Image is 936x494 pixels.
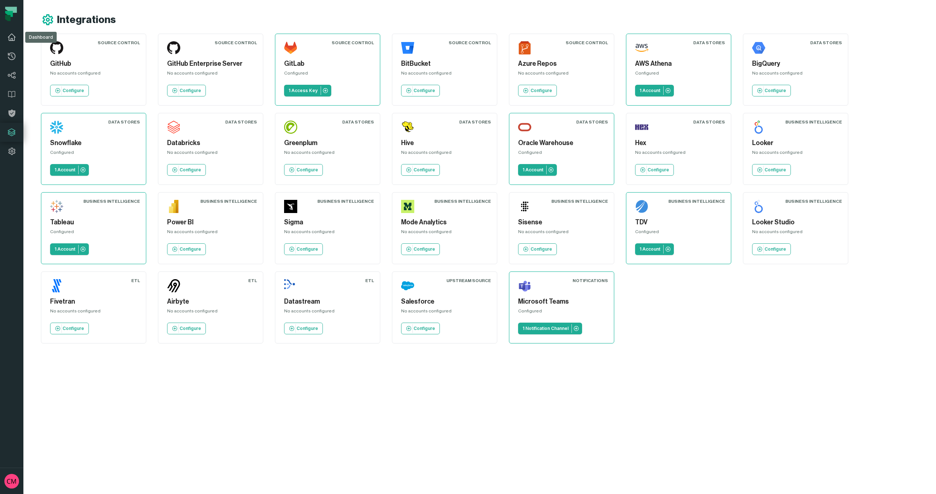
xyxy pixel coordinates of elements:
[401,70,488,79] div: No accounts configured
[668,198,725,204] div: Business Intelligence
[50,297,137,307] h5: Fivetran
[401,121,414,134] img: Hive
[297,167,318,173] p: Configure
[522,326,569,331] p: 1 Notification Channel
[54,167,75,173] p: 1 Account
[522,167,543,173] p: 1 Account
[167,323,206,334] a: Configure
[531,88,552,94] p: Configure
[365,278,374,284] div: ETL
[167,279,180,292] img: Airbyte
[317,198,374,204] div: Business Intelligence
[284,149,371,158] div: No accounts configured
[765,167,786,173] p: Configure
[518,70,605,79] div: No accounts configured
[401,297,488,307] h5: Salesforce
[284,138,371,148] h5: Greenplum
[635,164,674,176] a: Configure
[551,198,608,204] div: Business Intelligence
[639,246,660,252] p: 1 Account
[635,243,674,255] a: 1 Account
[401,323,440,334] a: Configure
[180,88,201,94] p: Configure
[635,217,722,227] h5: TDV
[518,297,605,307] h5: Microsoft Teams
[284,308,371,317] div: No accounts configured
[200,198,257,204] div: Business Intelligence
[167,164,206,176] a: Configure
[566,40,608,46] div: Source Control
[414,88,435,94] p: Configure
[284,59,371,69] h5: GitLab
[785,119,842,125] div: Business Intelligence
[284,229,371,237] div: No accounts configured
[50,323,89,334] a: Configure
[752,70,839,79] div: No accounts configured
[693,119,725,125] div: Data Stores
[167,229,254,237] div: No accounts configured
[50,217,137,227] h5: Tableau
[284,200,297,213] img: Sigma
[573,278,608,284] div: Notifications
[765,246,786,252] p: Configure
[225,119,257,125] div: Data Stores
[401,229,488,237] div: No accounts configured
[401,243,440,255] a: Configure
[180,167,201,173] p: Configure
[446,278,491,284] div: Upstream Source
[50,41,63,54] img: GitHub
[284,217,371,227] h5: Sigma
[167,217,254,227] h5: Power BI
[648,167,669,173] p: Configure
[167,85,206,96] a: Configure
[518,149,605,158] div: Configured
[50,70,137,79] div: No accounts configured
[518,243,557,255] a: Configure
[167,308,254,317] div: No accounts configured
[248,278,257,284] div: ETL
[167,121,180,134] img: Databricks
[50,164,89,176] a: 1 Account
[635,70,722,79] div: Configured
[284,323,323,334] a: Configure
[752,217,839,227] h5: Looker Studio
[215,40,257,46] div: Source Control
[167,70,254,79] div: No accounts configured
[284,85,331,96] a: 1 Access Key
[284,297,371,307] h5: Datastream
[401,41,414,54] img: BitBucket
[167,59,254,69] h5: GitHub Enterprise Server
[752,59,839,69] h5: BigQuery
[401,200,414,213] img: Mode Analytics
[752,149,839,158] div: No accounts configured
[635,121,648,134] img: Hex
[57,14,116,26] h1: Integrations
[518,229,605,237] div: No accounts configured
[434,198,491,204] div: Business Intelligence
[50,121,63,134] img: Snowflake
[639,88,660,94] p: 1 Account
[785,198,842,204] div: Business Intelligence
[180,326,201,331] p: Configure
[531,246,552,252] p: Configure
[180,246,201,252] p: Configure
[50,138,137,148] h5: Snowflake
[518,164,557,176] a: 1 Account
[401,217,488,227] h5: Mode Analytics
[83,198,140,204] div: Business Intelligence
[54,246,75,252] p: 1 Account
[50,279,63,292] img: Fivetran
[401,308,488,317] div: No accounts configured
[401,59,488,69] h5: BitBucket
[50,85,89,96] a: Configure
[297,246,318,252] p: Configure
[50,59,137,69] h5: GitHub
[518,41,531,54] img: Azure Repos
[50,229,137,237] div: Configured
[297,326,318,331] p: Configure
[401,149,488,158] div: No accounts configured
[635,200,648,213] img: TDV
[576,119,608,125] div: Data Stores
[401,164,440,176] a: Configure
[167,200,180,213] img: Power BI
